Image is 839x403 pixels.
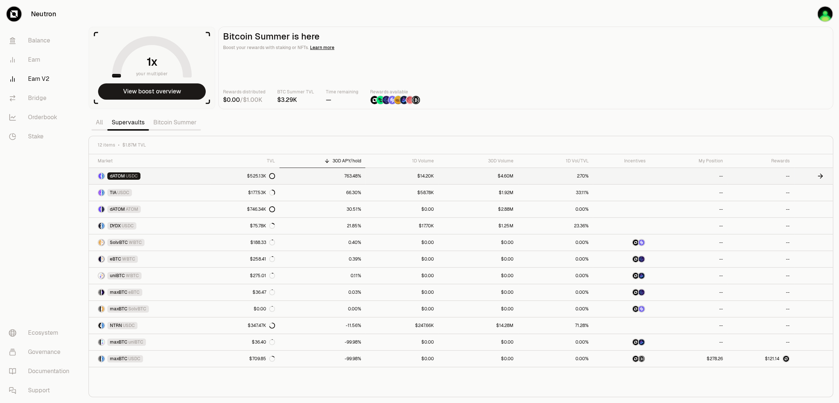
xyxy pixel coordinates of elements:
[210,185,279,201] a: $177.53K
[98,240,101,245] img: SolvBTC Logo
[365,185,438,201] a: $58.78K
[279,301,365,317] a: 0.00%
[122,256,135,262] span: WBTC
[650,218,727,234] a: --
[365,234,438,251] a: $0.00
[254,306,275,312] div: $0.00
[365,201,438,217] a: $0.00
[250,256,275,262] div: $258.41
[654,158,723,164] div: My Position
[102,206,104,212] img: ATOM Logo
[102,240,104,245] img: WBTC Logo
[518,168,593,184] a: 2.70%
[638,306,644,312] img: Solv Points
[110,240,128,245] span: SolvBTC
[122,223,134,229] span: USDC
[210,201,279,217] a: $746.34K
[310,45,334,51] span: Learn more
[518,201,593,217] a: 0.00%
[650,301,727,317] a: --
[279,201,365,217] a: 30.51%
[438,218,518,234] a: $1.25M
[3,323,80,342] a: Ecosystem
[3,342,80,362] a: Governance
[102,256,104,262] img: WBTC Logo
[279,185,365,201] a: 66.30%
[89,317,210,334] a: NTRN LogoUSDC LogoNTRNUSDC
[593,234,650,251] a: NTRNSolv Points
[650,317,727,334] a: --
[98,83,206,100] button: View boost overview
[638,356,644,362] img: Structured Points
[326,88,358,96] p: Time remaining
[727,351,794,367] a: NTRN Logo
[126,273,139,279] span: WBTC
[89,284,210,300] a: maxBTC LogoeBTC LogomaxBTCeBTC
[638,273,644,279] img: Bedrock Diamonds
[91,115,107,130] a: All
[388,96,396,104] img: Solv Points
[438,334,518,350] a: $0.00
[394,96,402,104] img: Pump Points
[365,301,438,317] a: $0.00
[210,317,279,334] a: $347.47K
[110,173,125,179] span: dATOM
[727,284,794,300] a: --
[597,289,645,296] button: NTRNEtherFi Points
[248,323,275,328] div: $347.47K
[382,96,390,104] img: EtherFi Points
[89,168,210,184] a: dATOM LogoUSDC LogodATOMUSDC
[110,206,125,212] span: dATOM
[110,323,122,328] span: NTRN
[149,115,201,130] a: Bitcoin Summer
[633,256,638,262] img: NTRN
[102,223,104,229] img: USDC Logo
[107,115,149,130] a: Supervaults
[365,251,438,267] a: $0.00
[247,173,275,179] div: $525.13K
[727,301,794,317] a: --
[110,339,128,345] span: maxBTC
[210,268,279,284] a: $275.01
[633,339,638,345] img: NTRN
[638,240,644,245] img: Solv Points
[3,108,80,127] a: Orderbook
[89,301,210,317] a: maxBTC LogoSolvBTC LogomaxBTCSolvBTC
[818,7,832,21] img: Atom Wallet
[593,301,650,317] a: NTRNSolv Points
[3,69,80,89] a: Earn V2
[365,168,438,184] a: $14.20K
[3,127,80,146] a: Stake
[365,351,438,367] a: $0.00
[98,356,101,362] img: maxBTC Logo
[3,381,80,400] a: Support
[438,168,518,184] a: $4.60M
[727,218,794,234] a: --
[126,173,138,179] span: USDC
[223,88,265,96] p: Rewards distributed
[252,339,275,345] div: $36.40
[102,306,104,312] img: SolvBTC Logo
[650,351,727,367] a: $278.26
[279,234,365,251] a: 0.40%
[3,89,80,108] a: Bridge
[89,185,210,201] a: TIA LogoUSDC LogoTIAUSDC
[727,317,794,334] a: --
[638,289,644,295] img: EtherFi Points
[250,240,275,245] div: $188.33
[248,190,275,196] div: $177.53K
[3,50,80,69] a: Earn
[279,218,365,234] a: 21.85%
[593,268,650,284] a: NTRNBedrock Diamonds
[518,234,593,251] a: 0.00%
[518,334,593,350] a: 0.00%
[370,158,434,164] div: 1D Volume
[365,334,438,350] a: $0.00
[727,185,794,201] a: --
[128,356,140,362] span: USDC
[98,173,101,179] img: dATOM Logo
[129,240,142,245] span: WBTC
[89,351,210,367] a: maxBTC LogoUSDC LogomaxBTCUSDC
[279,168,365,184] a: 763.48%
[89,268,210,284] a: uniBTC LogoWBTC LogouniBTCWBTC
